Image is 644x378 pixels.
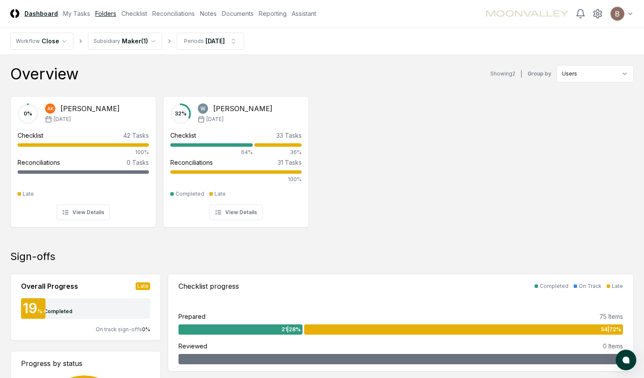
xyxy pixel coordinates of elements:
div: Progress by status [21,358,150,369]
div: 75 Items [599,312,623,321]
div: Checklist [170,131,196,140]
div: [PERSON_NAME] [60,103,120,114]
span: AK [47,106,54,112]
nav: breadcrumb [10,33,244,50]
a: Folders [95,9,116,18]
div: | [520,70,523,79]
div: 100% [170,175,302,183]
div: 33 Tasks [276,131,302,140]
a: Documents [222,9,254,18]
div: Late [136,282,150,290]
a: Notes [200,9,217,18]
span: On track sign-offs [96,326,142,333]
div: Showing 2 [490,70,515,78]
div: [PERSON_NAME] [213,103,272,114]
a: Checklist progressCompletedOn TrackLatePrepared75 Items21|28%54|72%Reviewed0 Items [168,274,634,372]
img: Maker AI logo [486,10,568,17]
div: Completed [540,282,568,290]
label: Group by [528,71,551,76]
button: Periods[DATE] [177,33,244,50]
div: Overall Progress [21,281,78,291]
div: Reconciliations [18,158,60,167]
a: 32%Wesley Xu[PERSON_NAME][DATE]Checklist33 Tasks64%36%Reconciliations31 Tasks100%CompletedLateVie... [163,89,309,227]
a: 0%AK[PERSON_NAME][DATE]Checklist42 Tasks100%Reconciliations0 TasksLateView Details [10,89,156,227]
div: 31 Tasks [278,158,302,167]
span: 54 | 72 % [601,326,621,333]
div: Workflow [16,37,40,45]
div: 0 Tasks [127,158,149,167]
div: Overview [10,65,79,82]
div: % Completed [37,308,73,315]
a: Checklist [121,9,147,18]
div: Reviewed [178,342,207,351]
a: Reconciliations [152,9,195,18]
div: [DATE] [206,36,225,45]
div: Late [23,190,34,198]
img: Wesley Xu [198,103,208,114]
div: 64% [170,148,253,156]
div: Subsidiary [94,37,120,45]
button: View Details [57,205,110,220]
div: Completed [175,190,204,198]
button: atlas-launcher [616,350,636,370]
span: [DATE] [206,115,224,123]
div: 19 [21,302,37,315]
div: Checklist [18,131,43,140]
div: Prepared [178,312,206,321]
div: On Track [579,282,602,290]
span: 21 | 28 % [281,326,301,333]
div: Sign-offs [10,250,634,263]
div: Late [215,190,226,198]
img: ACg8ocJlk95fcvYL0o9kgZddvT5u_mVUlRjOU2duQweDvFHKwwWS4A=s96-c [611,7,624,21]
div: Reconciliations [170,158,213,167]
div: 36% [254,148,302,156]
span: 0 % [142,326,150,333]
a: My Tasks [63,9,90,18]
a: Reporting [259,9,287,18]
a: Dashboard [24,9,58,18]
button: View Details [209,205,263,220]
a: Assistant [292,9,316,18]
span: [DATE] [54,115,71,123]
div: Late [612,282,623,290]
div: 42 Tasks [123,131,149,140]
div: Checklist progress [178,281,239,291]
div: Periods [184,37,204,45]
div: 0 Items [603,342,623,351]
img: Logo [10,9,19,18]
div: 100% [18,148,149,156]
